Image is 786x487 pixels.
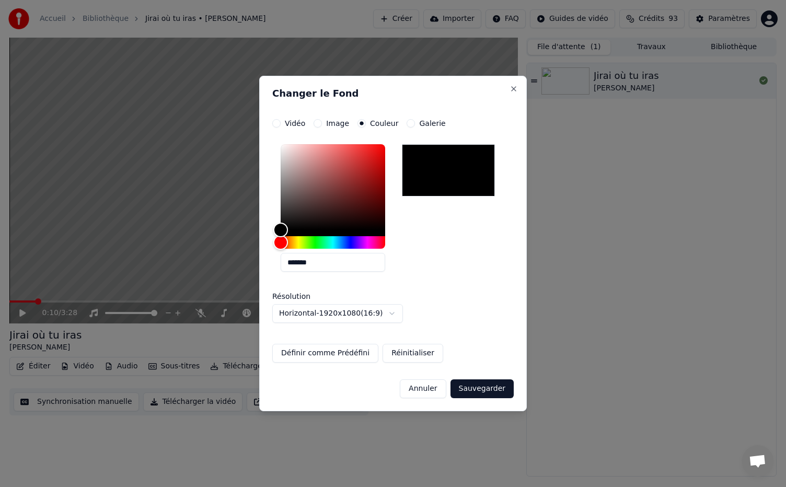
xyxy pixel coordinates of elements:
[326,120,349,127] label: Image
[370,120,398,127] label: Couleur
[272,89,514,98] h2: Changer le Fond
[383,344,443,363] button: Réinitialiser
[272,293,377,300] label: Résolution
[400,379,446,398] button: Annuler
[281,144,385,230] div: Color
[450,379,514,398] button: Sauvegarder
[419,120,445,127] label: Galerie
[272,344,378,363] button: Définir comme Prédéfini
[285,120,305,127] label: Vidéo
[281,236,385,249] div: Hue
